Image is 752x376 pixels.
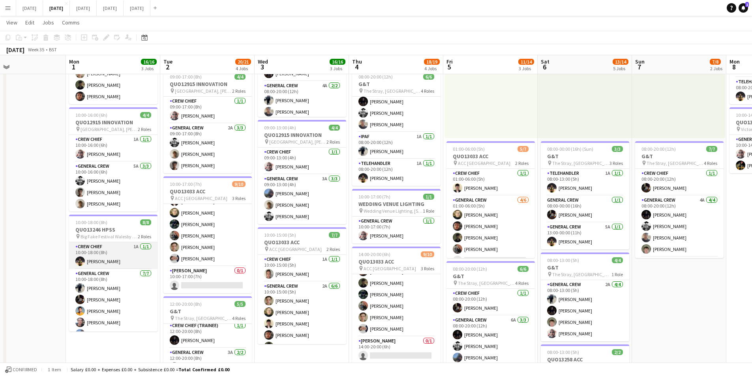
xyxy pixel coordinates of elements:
app-job-card: 10:00-16:00 (6h)4/4QUO12915 INNOVATION [GEOGRAPHIC_DATA], [PERSON_NAME], [GEOGRAPHIC_DATA], [GEOG... [69,107,158,211]
div: Salary £0.00 + Expenses £0.00 + Subsistence £0.00 = [71,367,229,372]
app-job-card: 10:00-15:00 (5h)7/7QUO13033 ACC ACC [GEOGRAPHIC_DATA]2 RolesCrew Chief1A1/110:00-15:00 (5h)[PERSO... [258,227,346,344]
app-job-card: 08:00-00:00 (16h) (Sun)3/3G&T The Stray, [GEOGRAPHIC_DATA], [GEOGRAPHIC_DATA], [GEOGRAPHIC_DATA]3... [541,141,629,249]
span: 3 [257,62,268,71]
span: 1 [745,2,749,7]
span: 3 Roles [232,195,246,201]
span: 1 [68,62,79,71]
span: 14:00-20:00 (6h) [358,251,390,257]
app-card-role: General Crew7/710:00-18:00 (8h)[PERSON_NAME][PERSON_NAME][PERSON_NAME][PERSON_NAME][PERSON_NAME] [69,269,158,365]
div: 08:00-20:00 (12h)7/7G&T The Stray, [GEOGRAPHIC_DATA], [GEOGRAPHIC_DATA], [GEOGRAPHIC_DATA]4 Roles... [635,141,724,258]
app-card-role: General Crew2A3/309:00-17:00 (8h)[PERSON_NAME][PERSON_NAME][PERSON_NAME] [163,123,252,173]
h3: QUO13033 ACC [258,239,346,246]
span: The Stray, [GEOGRAPHIC_DATA], [GEOGRAPHIC_DATA], [GEOGRAPHIC_DATA] [458,280,515,286]
app-card-role: General Crew1/110:00-17:00 (7h)[PERSON_NAME] [352,217,441,243]
span: 4/4 [140,112,151,118]
span: ACC [GEOGRAPHIC_DATA] [458,160,510,166]
app-card-role: General Crew3A3/309:00-13:00 (4h)[PERSON_NAME][PERSON_NAME][PERSON_NAME] [258,174,346,224]
span: 5/5 [234,301,246,307]
span: 08:00-20:00 (12h) [358,74,393,80]
app-job-card: 10:00-18:00 (8h)8/8QUO13246 HPSS Big Fake Festival Walesby [STREET_ADDRESS]2 RolesCrew Chief1A1/1... [69,215,158,331]
app-job-card: 10:00-17:00 (7h)1/1WEDDING VENUE LIGHTING Wedding Venue Lighting, [STREET_ADDRESS]1 RoleGeneral C... [352,189,441,243]
span: 16/16 [330,59,345,65]
h3: QUO13258 ACC [541,356,629,363]
span: 2 Roles [138,126,151,132]
span: 10:00-18:00 (8h) [75,219,107,225]
span: [GEOGRAPHIC_DATA], [PERSON_NAME], [GEOGRAPHIC_DATA], [GEOGRAPHIC_DATA] [175,88,232,94]
app-card-role: Crew Chief (trainee)1/112:00-20:00 (8h)[PERSON_NAME] [163,321,252,348]
span: Edit [25,19,34,26]
span: 3 Roles [421,266,434,271]
span: 20/21 [235,59,251,65]
span: The Stray, [GEOGRAPHIC_DATA], [GEOGRAPHIC_DATA], [GEOGRAPHIC_DATA] [364,88,421,94]
app-card-role: IPAF1A1/108:00-20:00 (12h)[PERSON_NAME] [352,132,441,159]
span: Jobs [42,19,54,26]
span: 5/7 [518,146,529,152]
app-card-role: General Crew5A1/113:00-00:00 (11h)[PERSON_NAME] [541,223,629,249]
span: 09:00-13:00 (4h) [264,125,296,131]
span: 10:00-15:00 (5h) [264,232,296,238]
button: Confirmed [4,365,38,374]
app-card-role: General Crew3/309:00-15:00 (6h)[PERSON_NAME][PERSON_NAME][PERSON_NAME] [69,54,158,104]
a: Jobs [39,17,57,28]
span: 4 Roles [232,315,246,321]
span: 4 Roles [704,160,717,166]
app-card-role: General Crew4/601:00-06:00 (5h)[PERSON_NAME][PERSON_NAME][PERSON_NAME][PERSON_NAME] [446,196,535,280]
h3: G&T [541,264,629,271]
div: 2 Jobs [710,65,722,71]
span: 8 [728,62,740,71]
h3: QUO13033 ACC [352,258,441,265]
span: 3 Roles [609,160,623,166]
span: 1 Role [611,271,623,277]
app-card-role: Crew Chief1/109:00-17:00 (8h)[PERSON_NAME] [163,97,252,123]
span: Mon [69,58,79,65]
span: ACC [GEOGRAPHIC_DATA] [175,195,227,201]
h3: G&T [352,80,441,88]
app-card-role: TELEHANDLER1A1/108:00-20:00 (12h)[PERSON_NAME] [352,159,441,186]
span: 7/7 [329,232,340,238]
span: 2/2 [612,349,623,355]
h3: QUO13033 ACC [446,153,535,160]
span: 08:00-00:00 (16h) (Sun) [547,146,593,152]
span: 08:00-13:00 (5h) [547,349,579,355]
app-card-role: Crew Chief1/109:00-13:00 (4h)[PERSON_NAME] [258,148,346,174]
a: View [3,17,21,28]
span: 4/4 [612,257,623,263]
span: The Stray, [GEOGRAPHIC_DATA], [GEOGRAPHIC_DATA], [GEOGRAPHIC_DATA] [552,271,611,277]
span: 9/10 [232,181,246,187]
app-card-role: Crew Chief1/108:00-20:00 (12h)[PERSON_NAME] [446,289,535,316]
span: 6 [540,62,549,71]
h3: G&T [446,273,535,280]
span: [GEOGRAPHIC_DATA], [PERSON_NAME], [GEOGRAPHIC_DATA], [GEOGRAPHIC_DATA] [81,126,138,132]
span: 2 [162,62,173,71]
span: Week 35 [26,47,46,52]
span: Wedding Venue Lighting, [STREET_ADDRESS] [364,208,423,214]
div: 14:00-20:00 (6h)9/10QUO13033 ACC ACC [GEOGRAPHIC_DATA]3 Roles[PERSON_NAME][PERSON_NAME][PERSON_NA... [352,247,441,363]
app-card-role: Crew Chief1A1/110:00-16:00 (6h)[PERSON_NAME] [69,135,158,162]
a: 1 [739,3,748,13]
span: 5 [445,62,453,71]
span: 2 Roles [326,139,340,145]
app-card-role: Crew Chief1A1/110:00-15:00 (5h)[PERSON_NAME] [258,255,346,282]
h3: G&T [541,153,629,160]
span: ACC [GEOGRAPHIC_DATA] [364,266,416,271]
div: 3 Jobs [519,65,534,71]
span: 11/14 [518,59,534,65]
span: 4 Roles [421,88,434,94]
span: 2 Roles [232,88,246,94]
h3: QUO13246 HPSS [69,226,158,233]
span: 7 [634,62,645,71]
span: Total Confirmed £0.00 [178,367,229,372]
span: 10:00-17:00 (7h) [358,194,390,200]
span: 4/4 [329,125,340,131]
app-card-role: TELEHANDLER1A1/108:00-13:00 (5h)[PERSON_NAME] [541,169,629,196]
div: 3 Jobs [330,65,345,71]
span: ACC [GEOGRAPHIC_DATA] [269,246,322,252]
span: 08:00-13:00 (5h) [547,257,579,263]
div: BST [49,47,57,52]
app-job-card: 10:00-17:00 (7h)9/10QUO13033 ACC ACC [GEOGRAPHIC_DATA]3 Roles[PERSON_NAME][PERSON_NAME][PERSON_NA... [163,176,252,293]
app-job-card: 08:00-13:00 (5h)4/4G&T The Stray, [GEOGRAPHIC_DATA], [GEOGRAPHIC_DATA], [GEOGRAPHIC_DATA]1 RoleGe... [541,253,629,341]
